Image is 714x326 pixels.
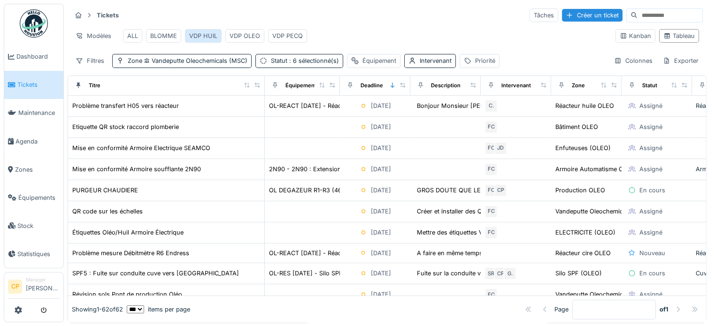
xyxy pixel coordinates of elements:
div: Bonjour Monsieur [PERSON_NAME], Pourriez-vous contr... [417,101,587,110]
span: : 6 sélectionné(s) [287,57,339,64]
div: Titre [89,82,100,90]
div: Assigné [639,207,662,216]
div: JD [494,142,507,155]
div: OL-REACT [DATE] - Réacteur R06 - 1,5 Tonnes [269,249,403,258]
div: FC [484,226,498,239]
div: Filtres [71,54,108,68]
div: ELECTRICITE (OLEO) [555,228,615,237]
div: Assigné [639,101,662,110]
a: Statistiques [4,240,63,268]
div: Problème transfert H05 vers réacteur [72,101,179,110]
div: Etiquette QR stock raccord plomberie [72,122,179,131]
div: [DATE] [371,101,391,110]
div: Description [431,82,461,90]
div: Créer un ticket [562,9,622,22]
div: ALL [127,31,138,40]
div: Étiquettes Oléo/Huil Armoire Électrique [72,228,184,237]
div: [DATE] [371,122,391,131]
strong: Tickets [93,11,123,20]
span: Stock [17,221,60,230]
div: SPF5 : Fuite sur conduite cuve vers [GEOGRAPHIC_DATA] [72,269,239,278]
div: A faire en même temps que le ticket : Réparati... [417,249,553,258]
div: [DATE] [371,165,391,174]
div: Problème mesure Débitmètre R6 Endress [72,249,189,258]
div: Showing 1 - 62 of 62 [72,305,123,314]
div: Armoire Automatisme OLEO [555,165,635,174]
div: items per page [127,305,190,314]
div: VDP HUIL [189,31,217,40]
div: Tableau [663,31,695,40]
div: Assigné [639,290,662,299]
li: [PERSON_NAME] [26,276,60,296]
div: Intervenant [420,56,452,65]
div: Manager [26,276,60,283]
div: FC [484,163,498,176]
div: [DATE] [371,144,391,152]
div: FC [484,184,498,197]
div: GROS DOUTE QUE LES PURGEUR AUTOMATIQUE FONCTIO... [417,186,597,195]
a: Stock [4,212,63,240]
div: OL-RES [DATE] - Silo SPF-05 [269,269,353,278]
div: Zone [572,82,585,90]
div: OL-REACT [DATE] - Réacteur R01 - 2 Tonnes [269,101,398,110]
div: Modèles [71,29,115,43]
div: BLOMME [150,31,177,40]
div: Exporter [659,54,703,68]
span: Tickets [17,80,60,89]
div: FC [484,142,498,155]
div: Assigné [639,228,662,237]
div: Mise en conformité Armoire Electrique SEAMCO [72,144,210,152]
img: Badge_color-CXgf-gQk.svg [20,9,48,38]
div: Mise en conformité Armoire soufflante 2N90 [72,165,201,174]
a: Zones [4,155,63,183]
div: Bâtiment OLEO [555,122,598,131]
div: [DATE] [371,290,391,299]
div: Créer et installer des QR code pour les échelle... [417,207,554,216]
a: CP Manager[PERSON_NAME] [8,276,60,299]
div: En cours [639,269,665,278]
div: [DATE] [371,249,391,258]
div: Assigné [639,122,662,131]
div: Page [554,305,568,314]
div: FC [484,121,498,134]
div: CP [494,267,507,280]
a: Agenda [4,127,63,155]
span: Maintenance [18,108,60,117]
li: CP [8,280,22,294]
div: Silo SPF (OLEO) [555,269,602,278]
div: [DATE] [371,228,391,237]
div: Équipement [362,56,396,65]
div: C. [484,99,498,113]
span: Statistiques [17,250,60,258]
a: Tickets [4,71,63,99]
a: Équipements [4,183,63,212]
div: VDP PECQ [272,31,303,40]
div: Réacteur cire OLEO [555,249,611,258]
span: Dashboard [16,52,60,61]
span: Équipements [18,193,60,202]
strong: of 1 [660,305,668,314]
div: Zone [128,56,247,65]
div: En cours [639,186,665,195]
div: [DATE] [371,186,391,195]
div: PURGEUR CHAUDIERE [72,186,138,195]
div: FC [484,288,498,301]
div: SR [484,267,498,280]
div: Statut [642,82,657,90]
div: Kanban [620,31,651,40]
div: Équipement [285,82,316,90]
div: Priorité [475,56,495,65]
span: Zones [15,165,60,174]
div: [DATE] [371,207,391,216]
div: FC [484,205,498,218]
div: 2N90 - 2N90 : Extension Armoire Principale [269,165,395,174]
div: Nouveau [639,249,665,258]
a: Maintenance [4,99,63,127]
div: Deadline [361,82,383,90]
div: Réacteur huile OLEO [555,101,614,110]
div: Fuite sur la conduite verticale. [417,269,503,278]
div: Assigné [639,165,662,174]
div: Assigné [639,144,662,152]
div: Production OLEO [555,186,605,195]
div: OL DEGAZEUR R1-R3 (46.000) [269,186,357,195]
